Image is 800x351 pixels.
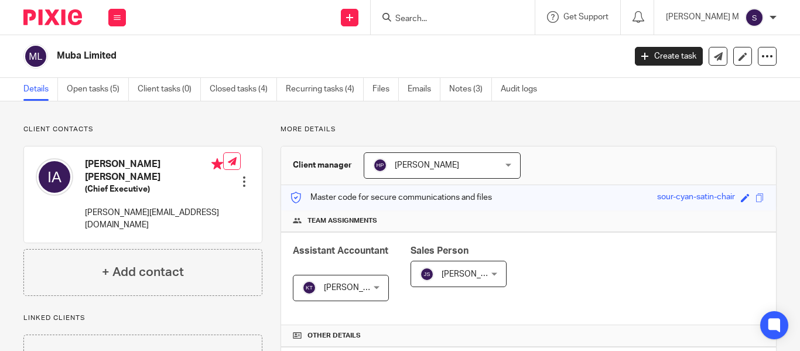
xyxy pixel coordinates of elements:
[85,207,223,231] p: [PERSON_NAME][EMAIL_ADDRESS][DOMAIN_NAME]
[307,331,361,340] span: Other details
[307,216,377,226] span: Team assignments
[23,78,58,101] a: Details
[23,9,82,25] img: Pixie
[211,158,223,170] i: Primary
[373,158,387,172] img: svg%3E
[281,125,777,134] p: More details
[395,161,459,169] span: [PERSON_NAME]
[449,78,492,101] a: Notes (3)
[23,44,48,69] img: svg%3E
[102,263,184,281] h4: + Add contact
[210,78,277,101] a: Closed tasks (4)
[286,78,364,101] a: Recurring tasks (4)
[293,246,388,255] span: Assistant Accountant
[745,8,764,27] img: svg%3E
[372,78,399,101] a: Files
[36,158,73,196] img: svg%3E
[666,11,739,23] p: [PERSON_NAME] M
[138,78,201,101] a: Client tasks (0)
[67,78,129,101] a: Open tasks (5)
[563,13,608,21] span: Get Support
[411,246,469,255] span: Sales Person
[85,158,223,183] h4: [PERSON_NAME] [PERSON_NAME]
[302,281,316,295] img: svg%3E
[290,192,492,203] p: Master code for secure communications and files
[23,313,262,323] p: Linked clients
[324,284,388,292] span: [PERSON_NAME]
[501,78,546,101] a: Audit logs
[293,159,352,171] h3: Client manager
[442,270,506,278] span: [PERSON_NAME]
[57,50,505,62] h2: Muba Limited
[635,47,703,66] a: Create task
[408,78,440,101] a: Emails
[85,183,223,195] h5: (Chief Executive)
[657,191,735,205] div: sour-cyan-satin-chair
[420,267,434,281] img: svg%3E
[394,14,500,25] input: Search
[23,125,262,134] p: Client contacts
